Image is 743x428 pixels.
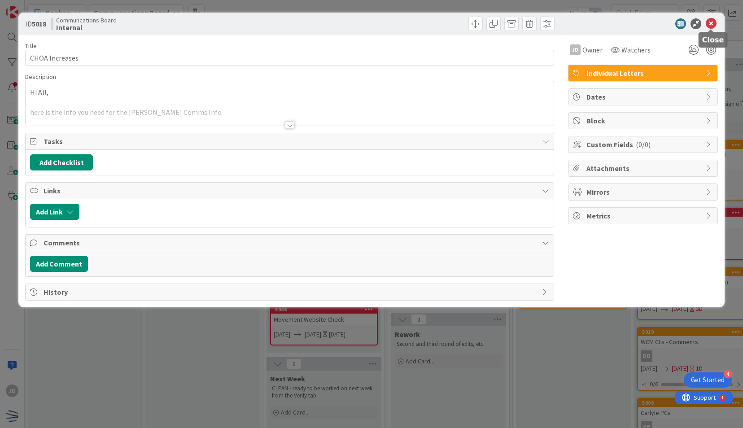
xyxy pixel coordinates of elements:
span: Individual Letters [586,68,701,79]
span: Links [44,185,537,196]
span: History [44,287,537,297]
h5: Close [702,35,724,44]
span: Tasks [44,136,537,147]
div: Get Started [691,376,725,384]
div: 1 [47,4,49,11]
b: Internal [56,24,117,31]
span: Metrics [586,210,701,221]
p: Hi All, [30,87,549,97]
span: ID [25,18,46,29]
button: Add Link [30,204,79,220]
b: 5018 [32,19,46,28]
div: 4 [724,370,732,378]
span: Support [19,1,41,12]
span: Attachments [586,163,701,174]
span: Dates [586,92,701,102]
div: JD [570,44,581,55]
label: Title [25,42,37,50]
span: Watchers [621,44,651,55]
span: Mirrors [586,187,701,197]
span: ( 0/0 ) [636,140,651,149]
span: Comments [44,237,537,248]
div: Open Get Started checklist, remaining modules: 4 [684,372,732,388]
button: Add Checklist [30,154,93,170]
span: Communcations Board [56,17,117,24]
span: Description [25,73,56,81]
button: Add Comment [30,256,88,272]
input: type card name here... [25,50,554,66]
span: Block [586,115,701,126]
span: Owner [582,44,603,55]
span: Custom Fields [586,139,701,150]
